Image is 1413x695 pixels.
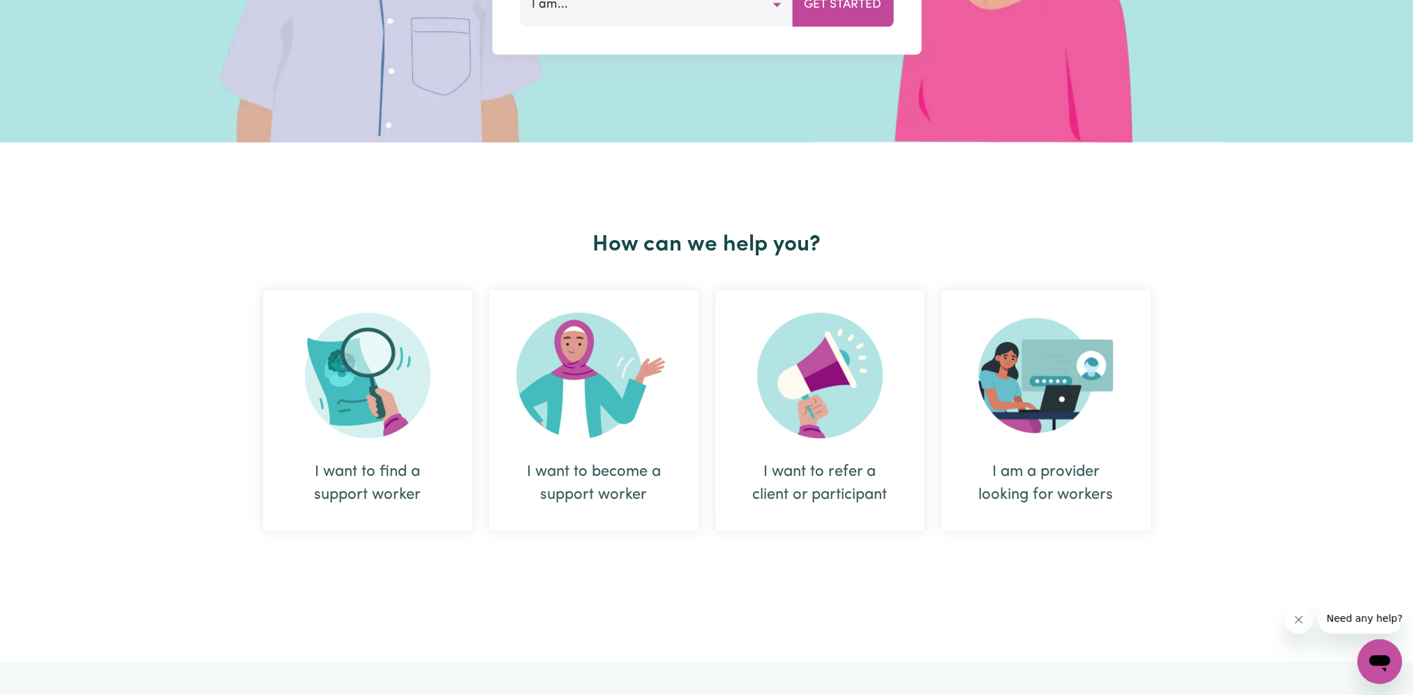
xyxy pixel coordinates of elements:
div: I want to refer a client or participant [749,461,891,507]
div: I want to become a support worker [489,290,698,530]
div: I want to become a support worker [523,461,665,507]
div: I am a provider looking for workers [941,290,1151,530]
h2: How can we help you? [255,232,1159,258]
img: Provider [978,313,1114,438]
div: I want to find a support worker [297,461,439,507]
img: Refer [757,313,883,438]
span: Need any help? [8,10,84,21]
iframe: Message from company [1318,603,1402,634]
iframe: Close message [1285,606,1313,634]
div: I want to find a support worker [263,290,472,530]
div: I want to refer a client or participant [715,290,925,530]
iframe: Button to launch messaging window [1357,639,1402,684]
div: I am a provider looking for workers [975,461,1117,507]
img: Search [305,313,431,438]
img: Become Worker [516,313,671,438]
